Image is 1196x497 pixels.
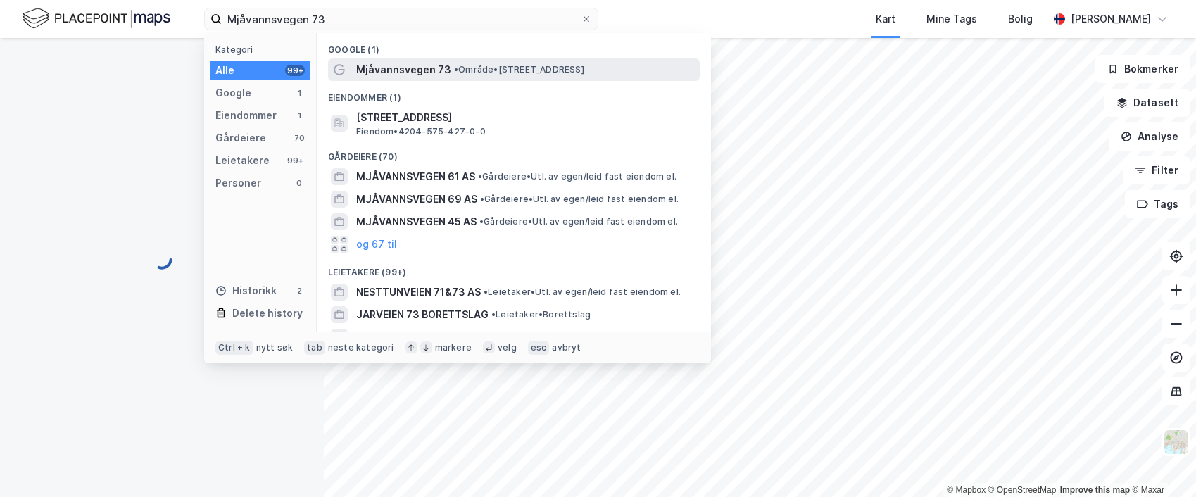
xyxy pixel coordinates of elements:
[294,132,305,144] div: 70
[552,342,581,353] div: avbryt
[151,248,173,270] img: spinner.a6d8c91a73a9ac5275cf975e30b51cfb.svg
[926,11,977,27] div: Mine Tags
[356,191,477,208] span: MJÅVANNSVEGEN 69 AS
[491,309,496,320] span: •
[294,177,305,189] div: 0
[356,168,475,185] span: MJÅVANNSVEGEN 61 AS
[528,341,550,355] div: esc
[222,8,581,30] input: Søk på adresse, matrikkel, gårdeiere, leietakere eller personer
[356,306,489,323] span: JARVEIEN 73 BORETTSLAG
[356,61,451,78] span: Mjåvannsvegen 73
[294,87,305,99] div: 1
[484,287,681,298] span: Leietaker • Utl. av egen/leid fast eiendom el.
[356,213,477,230] span: MJÅVANNSVEGEN 45 AS
[1104,89,1190,117] button: Datasett
[435,342,472,353] div: markere
[317,256,711,281] div: Leietakere (99+)
[232,305,303,322] div: Delete history
[1060,485,1130,495] a: Improve this map
[480,194,484,204] span: •
[478,171,676,182] span: Gårdeiere • Utl. av egen/leid fast eiendom el.
[23,6,170,31] img: logo.f888ab2527a4732fd821a326f86c7f29.svg
[317,81,711,106] div: Eiendommer (1)
[478,171,482,182] span: •
[215,282,277,299] div: Historikk
[215,44,310,55] div: Kategori
[215,175,261,191] div: Personer
[356,329,476,346] span: SAMEIET LAKKEGATA 73
[1071,11,1151,27] div: [PERSON_NAME]
[479,216,678,227] span: Gårdeiere • Utl. av egen/leid fast eiendom el.
[294,110,305,121] div: 1
[215,62,234,79] div: Alle
[285,155,305,166] div: 99+
[356,236,397,253] button: og 67 til
[356,109,694,126] span: [STREET_ADDRESS]
[484,287,488,297] span: •
[498,342,517,353] div: velg
[1126,429,1196,497] div: Kontrollprogram for chat
[328,342,394,353] div: neste kategori
[1095,55,1190,83] button: Bokmerker
[876,11,895,27] div: Kart
[479,216,484,227] span: •
[285,65,305,76] div: 99+
[947,485,986,495] a: Mapbox
[215,130,266,146] div: Gårdeiere
[454,64,584,75] span: Område • [STREET_ADDRESS]
[454,64,458,75] span: •
[480,194,679,205] span: Gårdeiere • Utl. av egen/leid fast eiendom el.
[356,284,481,301] span: NESTTUNVEIEN 71&73 AS
[317,140,711,165] div: Gårdeiere (70)
[1163,429,1190,455] img: Z
[1008,11,1033,27] div: Bolig
[304,341,325,355] div: tab
[491,309,591,320] span: Leietaker • Borettslag
[215,152,270,169] div: Leietakere
[1125,190,1190,218] button: Tags
[294,285,305,296] div: 2
[356,126,486,137] span: Eiendom • 4204-575-427-0-0
[215,84,251,101] div: Google
[988,485,1057,495] a: OpenStreetMap
[1123,156,1190,184] button: Filter
[215,107,277,124] div: Eiendommer
[1109,122,1190,151] button: Analyse
[1126,429,1196,497] iframe: Chat Widget
[215,341,253,355] div: Ctrl + k
[317,33,711,58] div: Google (1)
[256,342,294,353] div: nytt søk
